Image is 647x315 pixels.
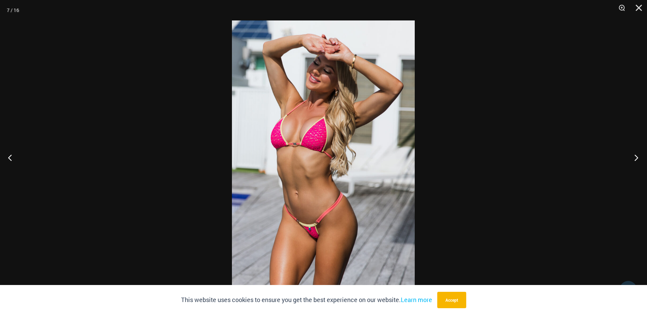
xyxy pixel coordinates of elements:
[621,140,647,175] button: Next
[181,295,432,305] p: This website uses cookies to ensure you get the best experience on our website.
[401,296,432,304] a: Learn more
[437,292,466,308] button: Accept
[232,20,415,295] img: Bubble Mesh Highlight Pink 309 Top 421 Micro 02
[7,5,19,15] div: 7 / 16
